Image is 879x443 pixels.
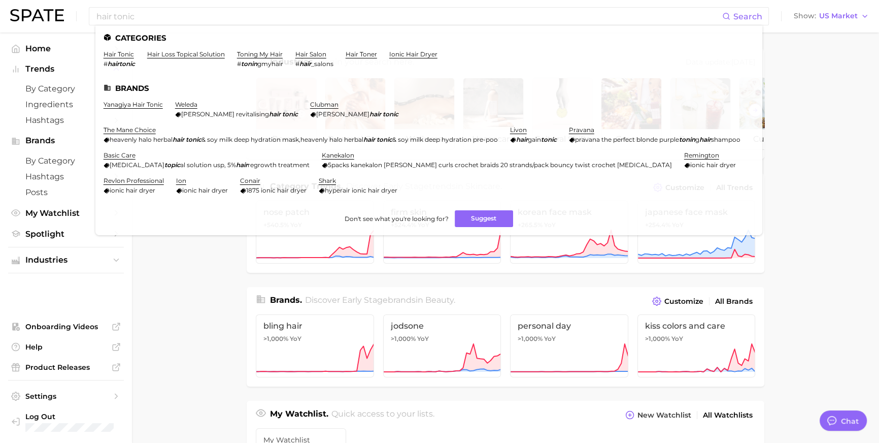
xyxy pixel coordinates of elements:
a: personal day>1,000% YoY [510,314,628,377]
li: Categories [104,34,754,42]
span: g [695,136,699,143]
span: Spotlight [25,229,107,239]
span: Log Out [25,412,116,421]
span: # [104,60,108,68]
span: Hashtags [25,172,107,181]
a: hair loss topical solution [147,50,225,58]
a: yanagiya hair tonic [104,101,163,108]
a: pravana [569,126,594,134]
a: conair [240,177,260,184]
span: ionic hair dryer [690,161,736,169]
button: ShowUS Market [791,10,871,23]
span: Search [733,12,762,21]
em: hair [173,136,184,143]
button: Customize [650,294,706,308]
a: Hashtags [8,112,124,128]
a: livon [510,126,527,134]
span: # [295,60,299,68]
em: topic [164,161,180,169]
a: My Watchlist [8,205,124,221]
span: Ingredients [25,100,107,109]
em: hair [236,161,248,169]
h1: My Watchlist. [270,408,328,422]
span: by Category [25,156,107,166]
em: tonic [377,136,392,143]
a: Spotlight [8,226,124,242]
a: ionic hair dryer [389,50,437,58]
em: hair [299,60,311,68]
span: All Brands [715,297,753,306]
a: jodsone>1,000% YoY [383,314,501,377]
span: Don't see what you're looking for? [345,215,449,223]
span: >1,000% [518,335,543,342]
span: My Watchlist [25,208,107,218]
span: >1,000% [645,335,670,342]
em: hair [363,136,375,143]
em: hairtonic [108,60,135,68]
span: Discover Early Stage brands in . [305,295,455,305]
button: New Watchlist [623,408,694,422]
em: tonic [541,136,557,143]
span: YoY [290,335,301,343]
span: Trends [25,65,107,74]
button: Brands [8,133,124,148]
span: _salons [311,60,333,68]
span: kiss colors and care [645,321,748,331]
span: Home [25,44,107,53]
span: by Category [25,84,107,93]
a: bling hair>1,000% YoY [256,314,374,377]
a: basic care [104,151,136,159]
a: Help [8,339,124,355]
em: hair [699,136,711,143]
span: Brands [25,136,107,145]
span: beauty [425,295,454,305]
img: SPATE [10,9,64,21]
button: Suggest [455,210,513,227]
span: [PERSON_NAME] revitalising [181,110,269,118]
span: Industries [25,256,107,265]
span: personal day [518,321,621,331]
span: Help [25,342,107,352]
span: Hashtags [25,115,107,125]
em: hair [269,110,281,118]
span: & soy milk deep hydration mask [201,136,299,143]
em: tonic [282,110,298,118]
em: hair [516,136,528,143]
span: Brands . [270,295,302,305]
a: ion [176,177,186,184]
a: by Category [8,81,124,97]
a: kanekalon [322,151,354,159]
span: bling hair [263,321,366,331]
span: Customize [664,297,703,306]
a: the mane choice [104,126,156,134]
span: & soy milk deep hydration pre-poo [392,136,498,143]
a: Hashtags [8,169,124,184]
span: [MEDICAL_DATA] [110,161,164,169]
span: jodsone [391,321,494,331]
a: kiss colors and care>1,000% YoY [637,314,756,377]
h2: Quick access to your lists. [331,408,434,422]
a: hair salon [295,50,326,58]
span: shampoo [711,136,740,143]
button: Trends [8,61,124,77]
span: Posts [25,187,107,197]
button: Industries [8,252,124,268]
span: Show [794,13,816,19]
a: Product Releases [8,360,124,375]
span: ionic hair dryer [182,186,228,194]
em: hair [369,110,381,118]
a: Onboarding Videos [8,319,124,334]
span: ionic hair dryer [110,186,155,194]
a: Ingredients [8,97,124,112]
a: Posts [8,184,124,200]
span: regrowth treatment [248,161,310,169]
a: Home [8,41,124,56]
span: [PERSON_NAME] [316,110,369,118]
a: All Watchlists [700,408,755,422]
em: tonin [679,136,695,143]
span: 5packs kanekalon [PERSON_NAME] curls crochet braids 20 strands/pack bouncy twist crochet [MEDICAL... [328,161,672,169]
a: hair tonic [104,50,134,58]
input: Search here for a brand, industry, or ingredient [95,8,722,25]
a: by Category [8,153,124,169]
em: tonic [186,136,201,143]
